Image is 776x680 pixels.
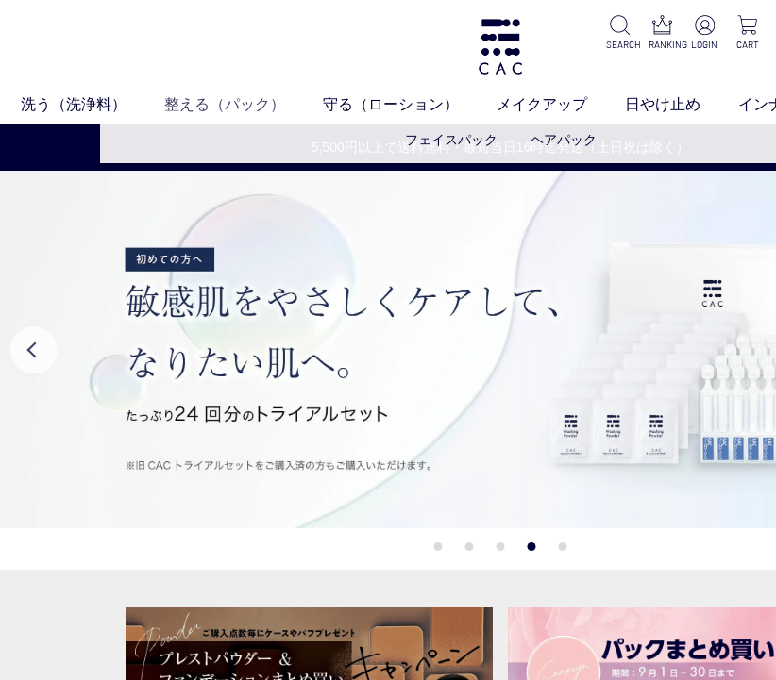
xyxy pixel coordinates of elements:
a: CART [734,15,761,52]
a: ヘアパック [531,132,597,147]
button: 3 of 5 [497,542,505,551]
button: 1 of 5 [434,542,443,551]
button: Previous [10,326,58,373]
a: LOGIN [691,15,718,52]
p: CART [734,38,761,52]
p: RANKING [649,38,676,52]
a: フェイスパック [405,132,498,147]
p: SEARCH [606,38,633,52]
a: 守る（ローション） [323,93,497,116]
a: SEARCH [606,15,633,52]
button: 2 of 5 [465,542,474,551]
img: logo [476,19,525,75]
a: RANKING [649,15,676,52]
button: 5 of 5 [559,542,567,551]
a: メイクアップ [497,93,625,116]
a: 洗う（洗浄料） [21,93,164,116]
a: 日やけ止め [625,93,738,116]
p: LOGIN [691,38,718,52]
a: 整える（パック） [164,93,323,116]
button: 4 of 5 [528,542,536,551]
